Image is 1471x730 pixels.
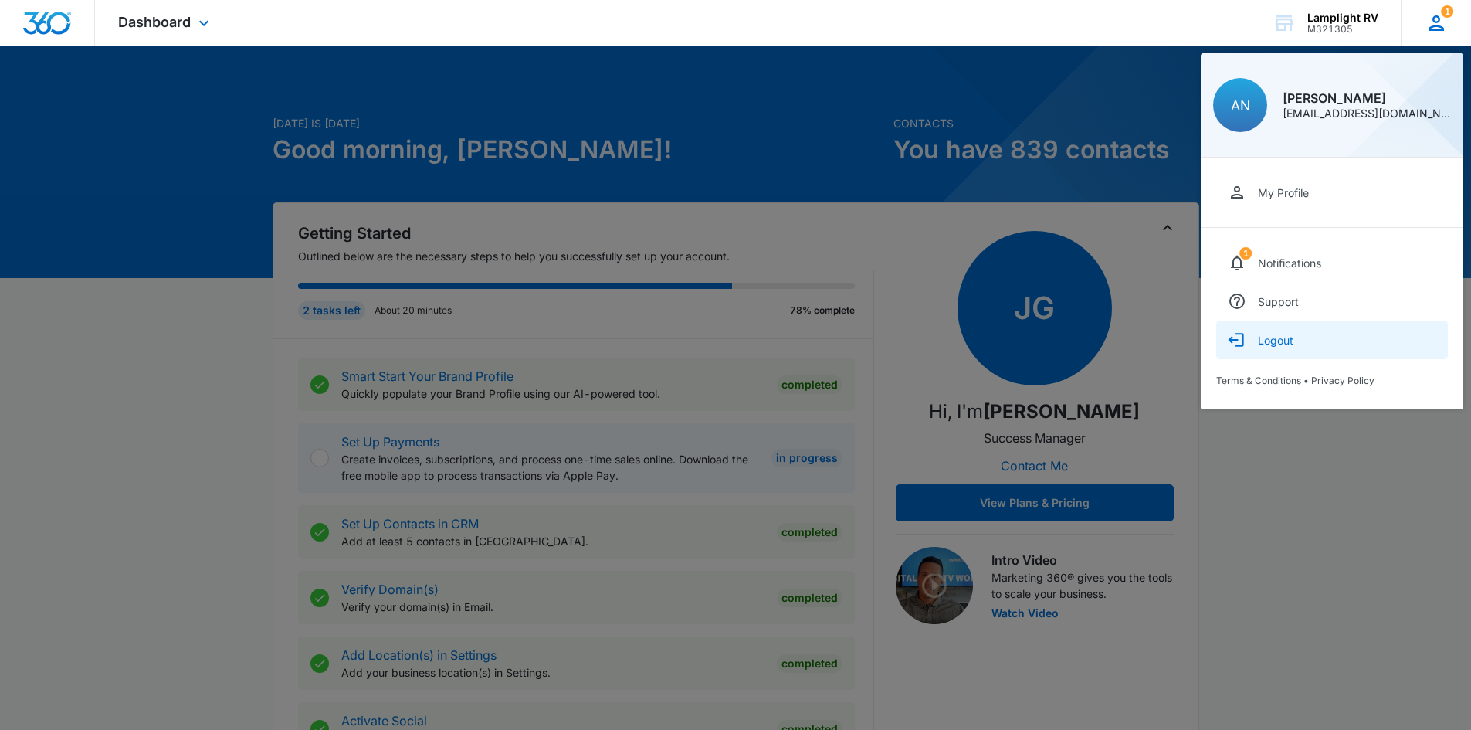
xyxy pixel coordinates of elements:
[1216,282,1448,321] a: Support
[1216,321,1448,359] button: Logout
[1441,5,1453,18] span: 1
[1307,24,1378,35] div: account id
[1216,375,1448,386] div: •
[1441,5,1453,18] div: notifications count
[1311,375,1374,386] a: Privacy Policy
[1258,256,1321,270] div: Notifications
[1283,92,1451,104] div: [PERSON_NAME]
[1216,173,1448,212] a: My Profile
[1239,247,1252,260] span: 1
[1258,334,1293,347] div: Logout
[1239,247,1252,260] div: notifications count
[1216,375,1301,386] a: Terms & Conditions
[1258,186,1309,199] div: My Profile
[1216,243,1448,282] a: notifications countNotifications
[1258,295,1299,308] div: Support
[118,14,191,30] span: Dashboard
[1307,12,1378,24] div: account name
[1283,108,1451,119] div: [EMAIL_ADDRESS][DOMAIN_NAME]
[1231,97,1250,114] span: AN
